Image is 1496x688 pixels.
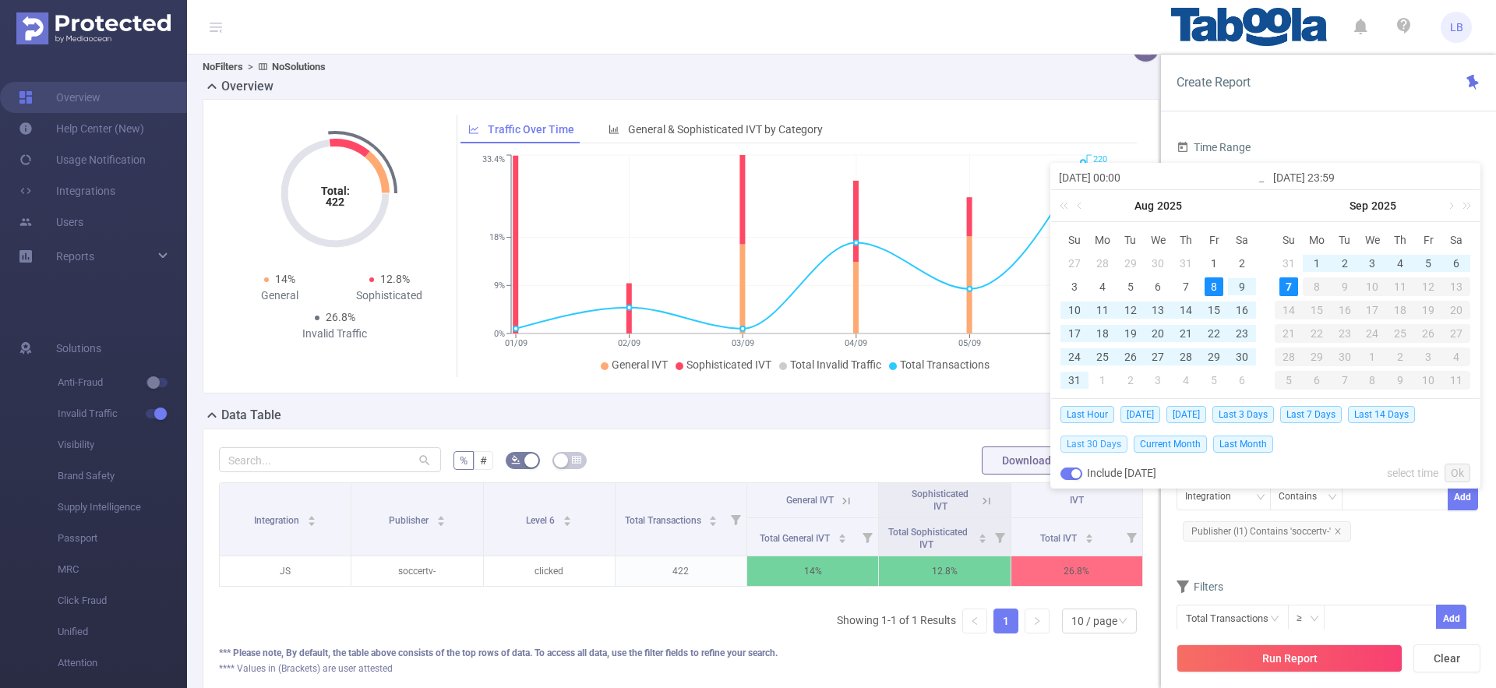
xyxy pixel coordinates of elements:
[609,124,619,135] i: icon: bar-chart
[1172,275,1200,298] td: August 7, 2025
[1414,252,1442,275] td: September 5, 2025
[1205,348,1223,366] div: 29
[58,554,187,585] span: MRC
[58,523,187,554] span: Passport
[1148,277,1167,296] div: 6
[1065,348,1084,366] div: 24
[1145,369,1173,392] td: September 3, 2025
[1386,371,1414,390] div: 9
[1256,492,1265,503] i: icon: down
[1172,298,1200,322] td: August 14, 2025
[1348,190,1370,221] a: Sep
[1228,322,1256,345] td: August 23, 2025
[308,513,316,518] i: icon: caret-up
[1177,254,1195,273] div: 31
[1436,605,1466,632] button: Add
[1331,298,1359,322] td: September 16, 2025
[1387,458,1438,488] a: select time
[203,61,243,72] b: No Filters
[1370,190,1398,221] a: 2025
[1213,436,1273,453] span: Last Month
[1442,275,1470,298] td: September 13, 2025
[1059,168,1258,187] input: Start date
[1413,644,1480,672] button: Clear
[1065,277,1084,296] div: 3
[1205,324,1223,343] div: 22
[1228,369,1256,392] td: September 6, 2025
[19,82,101,113] a: Overview
[1303,369,1331,392] td: October 6, 2025
[1275,324,1303,343] div: 21
[1177,324,1195,343] div: 21
[1359,322,1387,345] td: September 24, 2025
[1414,228,1442,252] th: Fri
[1148,348,1167,366] div: 27
[1060,233,1088,247] span: Su
[1442,228,1470,252] th: Sat
[1233,348,1251,366] div: 30
[489,233,505,243] tspan: 18%
[1177,141,1251,153] span: Time Range
[1060,345,1088,369] td: August 24, 2025
[1060,406,1114,423] span: Last Hour
[1228,252,1256,275] td: August 2, 2025
[1450,12,1463,43] span: LB
[1185,484,1242,510] div: Integration
[1121,324,1140,343] div: 19
[58,398,187,429] span: Invalid Traffic
[1093,155,1107,165] tspan: 220
[1386,275,1414,298] td: September 11, 2025
[1120,406,1160,423] span: [DATE]
[1359,369,1387,392] td: October 8, 2025
[1088,275,1117,298] td: August 4, 2025
[1032,616,1042,626] i: icon: right
[1303,348,1331,366] div: 29
[1359,252,1387,275] td: September 3, 2025
[480,454,487,467] span: #
[1177,371,1195,390] div: 4
[1331,277,1359,296] div: 9
[572,455,581,464] i: icon: table
[1200,233,1228,247] span: Fr
[1442,369,1470,392] td: October 11, 2025
[58,429,187,460] span: Visibility
[58,367,187,398] span: Anti-Fraud
[1386,233,1414,247] span: Th
[1166,406,1206,423] span: [DATE]
[1093,254,1112,273] div: 28
[58,647,187,679] span: Attention
[1359,345,1387,369] td: October 1, 2025
[1172,228,1200,252] th: Thu
[1454,190,1474,221] a: Next year (Control + right)
[1212,406,1274,423] span: Last 3 Days
[1200,345,1228,369] td: August 29, 2025
[1233,254,1251,273] div: 2
[1386,324,1414,343] div: 25
[1121,277,1140,296] div: 5
[1414,345,1442,369] td: October 3, 2025
[482,155,505,165] tspan: 33.4%
[504,338,527,348] tspan: 01/09
[1060,298,1088,322] td: August 10, 2025
[1279,484,1328,510] div: Contains
[1177,277,1195,296] div: 7
[326,196,344,208] tspan: 422
[1117,233,1145,247] span: Tu
[326,311,355,323] span: 26.8%
[460,454,467,467] span: %
[1359,348,1387,366] div: 1
[1386,301,1414,319] div: 18
[1303,322,1331,345] td: September 22, 2025
[1070,495,1084,506] span: IVT
[219,447,441,472] input: Search...
[686,358,771,371] span: Sophisticated IVT
[1200,275,1228,298] td: August 8, 2025
[1359,301,1387,319] div: 17
[58,616,187,647] span: Unified
[1233,301,1251,319] div: 16
[1145,233,1173,247] span: We
[1088,345,1117,369] td: August 25, 2025
[1093,324,1112,343] div: 18
[1134,436,1207,453] span: Current Month
[1275,252,1303,275] td: August 31, 2025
